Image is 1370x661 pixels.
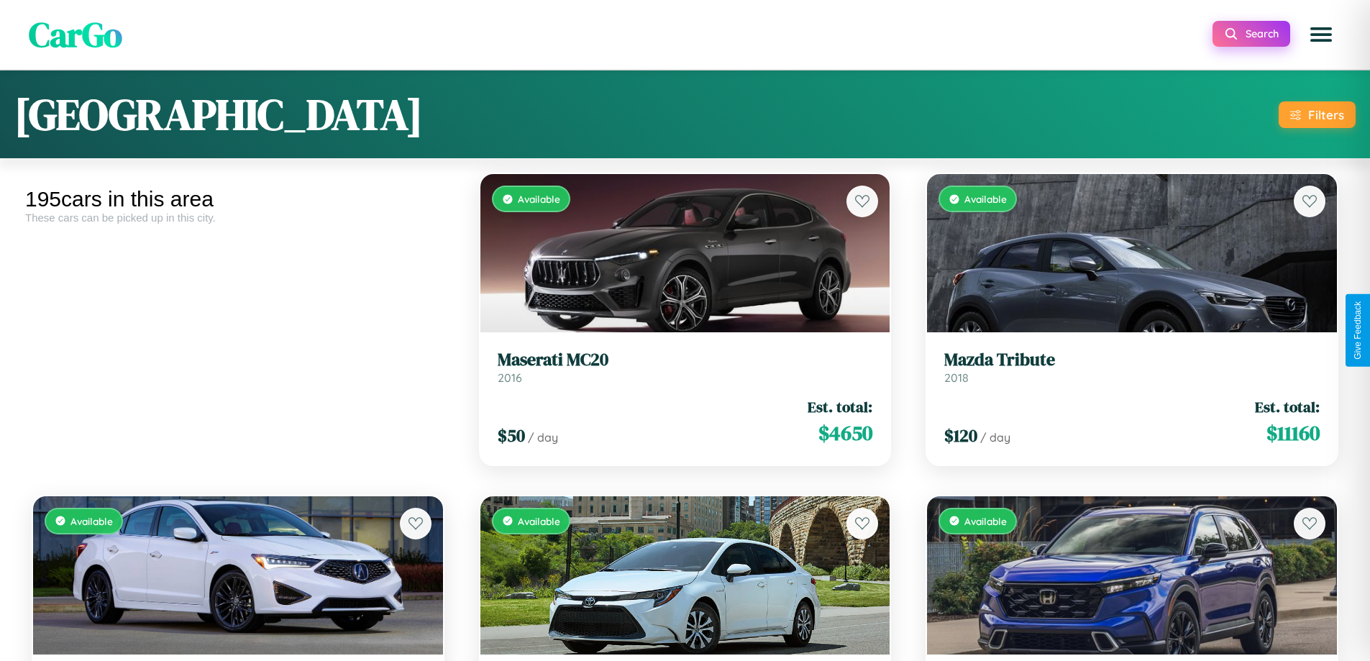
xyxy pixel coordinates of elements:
[1308,107,1344,122] div: Filters
[1255,396,1320,417] span: Est. total:
[944,424,977,447] span: $ 120
[818,419,872,447] span: $ 4650
[944,350,1320,385] a: Mazda Tribute2018
[944,370,969,385] span: 2018
[498,424,525,447] span: $ 50
[498,350,873,385] a: Maserati MC202016
[70,515,113,527] span: Available
[944,350,1320,370] h3: Mazda Tribute
[25,187,451,211] div: 195 cars in this area
[1279,101,1356,128] button: Filters
[1213,21,1290,47] button: Search
[1301,14,1341,55] button: Open menu
[1353,301,1363,360] div: Give Feedback
[14,85,423,144] h1: [GEOGRAPHIC_DATA]
[964,515,1007,527] span: Available
[518,193,560,205] span: Available
[498,350,873,370] h3: Maserati MC20
[498,370,522,385] span: 2016
[808,396,872,417] span: Est. total:
[980,430,1010,445] span: / day
[518,515,560,527] span: Available
[964,193,1007,205] span: Available
[29,11,122,58] span: CarGo
[528,430,558,445] span: / day
[1266,419,1320,447] span: $ 11160
[1246,27,1279,40] span: Search
[25,211,451,224] div: These cars can be picked up in this city.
